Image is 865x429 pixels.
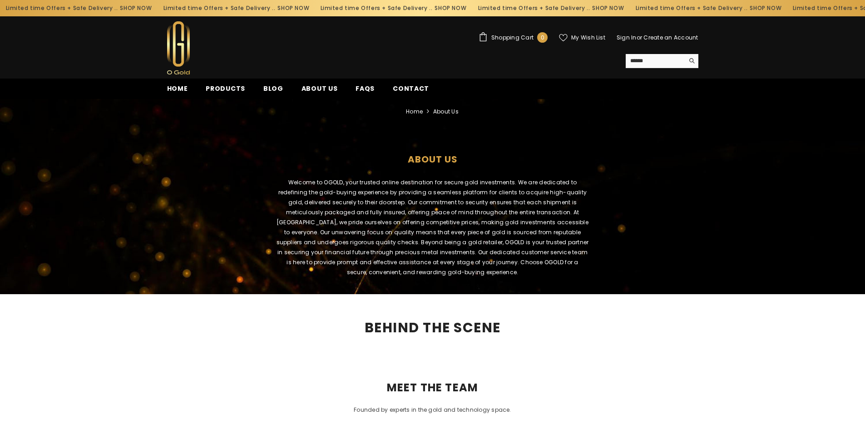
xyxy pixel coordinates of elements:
[491,35,534,40] span: Shopping Cart
[406,107,423,117] a: Home
[302,84,338,93] span: About us
[158,84,197,99] a: Home
[277,3,309,13] a: SHOP NOW
[378,382,488,393] span: MEET THE TEAM
[626,54,698,68] summary: Search
[643,34,698,41] a: Create an Account
[592,3,623,13] a: SHOP NOW
[559,34,605,42] a: My Wish List
[354,406,511,414] span: Founded by experts in the gold and technology space.
[356,84,375,93] span: FAQs
[541,33,544,43] span: 0
[197,84,254,99] a: Products
[384,84,438,99] a: Contact
[571,35,605,40] span: My Wish List
[119,3,151,13] a: SHOP NOW
[262,178,603,286] div: Welcome to OGOLD, your trusted online destination for secure gold investments. We are dedicated t...
[314,1,472,15] div: Limited time Offers + Safe Delivery ..
[167,84,188,93] span: Home
[263,84,283,93] span: Blog
[629,1,786,15] div: Limited time Offers + Safe Delivery ..
[749,3,781,13] a: SHOP NOW
[617,34,637,41] a: Sign In
[157,1,314,15] div: Limited time Offers + Safe Delivery ..
[393,84,429,93] span: Contact
[7,99,858,120] nav: breadcrumbs
[479,32,548,43] a: Shopping Cart
[472,1,629,15] div: Limited time Offers + Safe Delivery ..
[254,84,292,99] a: Blog
[637,34,642,41] span: or
[167,21,190,74] img: Ogold Shop
[292,84,347,99] a: About us
[434,3,466,13] a: SHOP NOW
[167,321,698,334] h2: BEHIND THE SCENE
[206,84,245,93] span: Products
[684,54,698,68] button: Search
[7,138,858,175] h1: about us
[433,107,459,117] span: about us
[346,84,384,99] a: FAQs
